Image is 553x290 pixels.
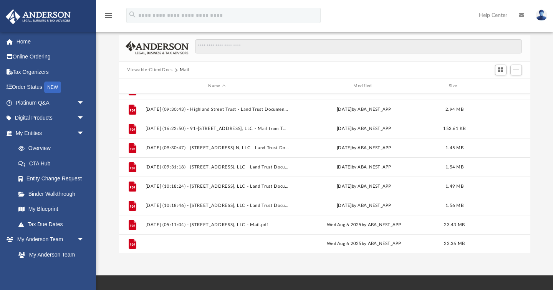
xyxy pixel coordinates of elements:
[292,222,436,228] div: Wed Aug 6 2025 by ABA_NEST_APP
[292,183,436,190] div: [DATE] by ABA_NEST_APP
[444,223,465,227] span: 23.43 MB
[104,15,113,20] a: menu
[445,146,464,150] span: 1.45 MB
[3,9,73,24] img: Anderson Advisors Platinum Portal
[11,202,92,217] a: My Blueprint
[145,222,289,227] button: [DATE] (05:11:04) - [STREET_ADDRESS], LLC - Mail.pdf
[11,141,96,156] a: Overview
[444,242,465,246] span: 23.36 MB
[292,240,436,247] div: Wed Aug 6 2025 by ABA_NEST_APP
[443,127,465,131] span: 153.61 KB
[11,156,96,171] a: CTA Hub
[5,110,96,126] a: Digital Productsarrow_drop_down
[292,106,436,113] div: [DATE] by ABA_NEST_APP
[77,125,92,141] span: arrow_drop_down
[292,202,436,209] div: [DATE] by ABA_NEST_APP
[145,203,289,208] button: [DATE] (10:18:46) - [STREET_ADDRESS], LLC - Land Trust Documents from [PERSON_NAME].pdf
[145,242,289,247] button: [DATE] (05:11:11) - [STREET_ADDRESS], LLC - Mail.pdf
[5,232,92,247] a: My Anderson Teamarrow_drop_down
[292,125,436,132] div: [DATE] by ABA_NEST_APP
[445,203,464,208] span: 1.56 MB
[5,49,96,65] a: Online Ordering
[77,110,92,126] span: arrow_drop_down
[145,83,288,90] div: Name
[510,65,522,75] button: Add
[292,164,436,171] div: [DATE] by ABA_NEST_APP
[439,83,470,90] div: Size
[145,184,289,189] button: [DATE] (10:18:24) - [STREET_ADDRESS], LLC - Land Trust Documents from [PERSON_NAME].pdf
[145,126,289,131] button: [DATE] (16:22:50) - 91-[STREET_ADDRESS], LLC - Mail from TRAVELERSJ PATH INSURANCE SOLUTIONS.pdf
[5,95,96,110] a: Platinum Q&Aarrow_drop_down
[11,217,96,232] a: Tax Due Dates
[5,125,96,141] a: My Entitiesarrow_drop_down
[119,94,530,253] div: grid
[77,95,92,111] span: arrow_drop_down
[145,165,289,170] button: [DATE] (09:31:18) - [STREET_ADDRESS], LLC - Land Trust Documents from [PERSON_NAME].pdf
[292,83,435,90] div: Modified
[5,34,96,49] a: Home
[77,232,92,248] span: arrow_drop_down
[11,171,96,187] a: Entity Change Request
[145,145,289,150] button: [DATE] (09:30:47) - [STREET_ADDRESS] N, LLC - Land Trust Documents from [PERSON_NAME].pdf
[495,65,507,75] button: Switch to Grid View
[128,10,137,19] i: search
[11,247,88,262] a: My Anderson Team
[5,80,96,95] a: Order StatusNEW
[145,107,289,112] button: [DATE] (09:30:43) - Highland Street Trust - Land Trust Documents from [PERSON_NAME].pdf
[195,39,522,54] input: Search files and folders
[104,11,113,20] i: menu
[473,83,527,90] div: id
[445,165,464,169] span: 1.54 MB
[44,82,61,93] div: NEW
[11,186,96,202] a: Binder Walkthrough
[127,67,172,73] button: Viewable-ClientDocs
[292,145,436,152] div: [DATE] by ABA_NEST_APP
[445,184,464,188] span: 1.49 MB
[11,262,92,278] a: Anderson System
[445,107,464,112] span: 2.94 MB
[5,64,96,80] a: Tax Organizers
[536,10,547,21] img: User Pic
[122,83,141,90] div: id
[180,67,190,73] button: Mail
